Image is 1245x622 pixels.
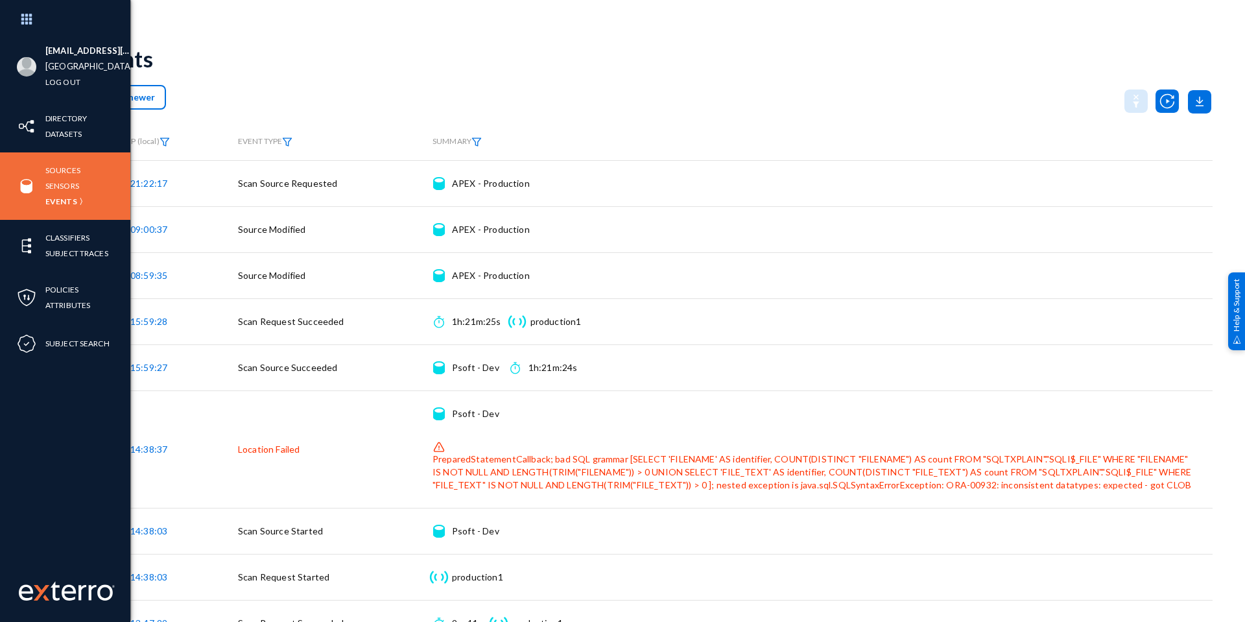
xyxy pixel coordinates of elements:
[238,362,337,373] span: Scan Source Succeeded
[452,361,499,374] div: Psoft - Dev
[433,177,444,190] img: icon-source.svg
[428,571,449,584] img: icon-sensor.svg
[528,361,578,374] div: 1h:21m:24s
[130,525,167,536] span: 14:38:03
[17,334,36,353] img: icon-compliance.svg
[92,136,170,146] span: TIMESTAMP (local)
[130,444,167,455] span: 14:38:37
[45,282,78,297] a: Policies
[434,315,444,328] img: icon-time.svg
[160,138,170,147] img: icon-filter.svg
[238,525,323,536] span: Scan Source Started
[452,177,530,190] div: APEX - Production
[45,59,133,74] a: [GEOGRAPHIC_DATA]
[238,224,305,235] span: Source Modified
[17,176,36,196] img: icon-sources.svg
[130,178,167,189] span: 21:22:17
[238,178,337,189] span: Scan Source Requested
[238,316,344,327] span: Scan Request Succeeded
[17,236,36,256] img: icon-elements.svg
[45,163,80,178] a: Sources
[506,315,528,328] img: icon-sensor.svg
[17,117,36,136] img: icon-inventory.svg
[19,581,115,601] img: exterro-work-mark.svg
[530,315,582,328] div: production1
[433,525,444,538] img: icon-source.svg
[130,224,167,235] span: 09:00:37
[45,178,79,193] a: Sensors
[238,137,292,147] span: EVENT TYPE
[1156,90,1179,113] img: icon-utility-autoscan.svg
[17,57,36,77] img: blank-profile-picture.png
[471,138,482,147] img: icon-filter.svg
[433,269,444,282] img: icon-source.svg
[282,138,292,147] img: icon-filter.svg
[34,585,49,601] img: exterro-logo.svg
[238,571,329,582] span: Scan Request Started
[433,136,482,146] span: SUMMARY
[45,126,82,141] a: Datasets
[433,407,444,420] img: icon-source.svg
[45,111,87,126] a: Directory
[130,571,167,582] span: 14:38:03
[1233,335,1241,344] img: help_support.svg
[45,230,89,245] a: Classifiers
[452,223,530,236] div: APEX - Production
[1228,272,1245,350] div: Help & Support
[45,194,77,209] a: Events
[45,246,108,261] a: Subject Traces
[45,75,80,90] a: Log out
[130,270,167,281] span: 08:59:35
[452,571,503,584] div: production1
[433,361,444,374] img: icon-source.svg
[452,269,530,282] div: APEX - Production
[433,223,444,236] img: icon-source.svg
[130,316,167,327] span: 15:59:28
[45,43,130,59] li: [EMAIL_ADDRESS][DOMAIN_NAME]
[510,361,520,374] img: icon-time.svg
[130,362,167,373] span: 15:59:27
[238,270,305,281] span: Source Modified
[452,407,499,420] div: Psoft - Dev
[17,288,36,307] img: icon-policies.svg
[433,453,1196,492] div: PreparedStatementCallback; bad SQL grammar [SELECT 'FILENAME' AS identifier, COUNT(DISTINCT "FILE...
[45,336,110,351] a: Subject Search
[452,525,499,538] div: Psoft - Dev
[238,444,300,455] span: Location Failed
[45,298,90,313] a: Attributes
[452,315,501,328] div: 1h:21m:25s
[7,5,46,33] img: app launcher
